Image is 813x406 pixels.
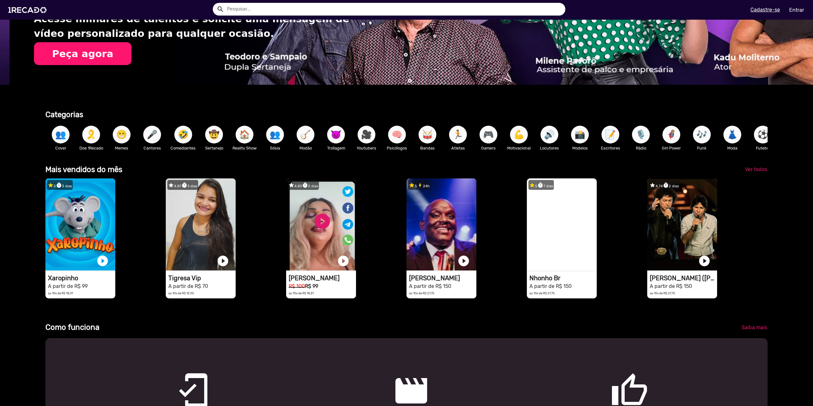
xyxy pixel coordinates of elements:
[610,372,618,379] mat-icon: thumb_up_outlined
[48,291,73,295] small: ou 10x de R$ 18,31
[214,3,225,14] button: Example home icon
[202,145,226,151] p: Sertanejo
[527,178,597,270] video: 1RECADO vídeos dedicados para fãs e empresas
[358,126,375,143] button: 🎥
[757,126,768,143] span: ⚽
[354,145,379,151] p: Youtubers
[529,291,555,295] small: ou 10x de R$ 27,75
[742,324,767,330] span: Saiba mais
[480,126,497,143] button: 🎮
[289,291,314,295] small: ou 10x de R$ 18,31
[632,126,650,143] button: 🎙️
[529,283,572,289] small: A partir de R$ 150
[635,126,646,143] span: 🎙️
[48,274,115,282] h1: Xaropinho
[446,145,470,151] p: Atletas
[113,126,131,143] button: 😁
[720,145,744,151] p: Moda
[327,126,345,143] button: 😈
[270,126,280,143] span: 👥
[647,178,717,270] video: 1RECADO vídeos dedicados para fãs e empresas
[529,274,597,282] h1: Nhonho Br
[209,126,219,143] span: 🤠
[392,372,400,379] mat-icon: movie
[324,145,348,151] p: Trollagem
[263,145,287,151] p: Sósia
[514,126,524,143] span: 💪
[166,178,236,270] video: 1RECADO vídeos dedicados para fãs e empresas
[45,165,122,174] b: Mais vendidos do mês
[650,291,675,295] small: ou 10x de R$ 27,75
[205,126,223,143] button: 🤠
[666,126,677,143] span: 🦸‍♀️
[168,283,208,289] small: A partir de R$ 70
[578,255,590,267] a: play_circle_filled
[662,126,680,143] button: 🦸‍♀️
[266,126,284,143] button: 👥
[696,126,707,143] span: 🎶
[541,126,558,143] button: 🔊
[331,126,341,143] span: 😈
[168,291,194,295] small: ou 10x de R$ 12,95
[289,283,305,289] small: R$ 100
[406,178,476,270] video: 1RECADO vídeos dedicados para fãs e empresas
[140,145,164,151] p: Cantores
[476,145,501,151] p: Gamers
[751,145,775,151] p: Futebol
[217,5,224,13] mat-icon: Example home icon
[409,274,476,282] h1: [PERSON_NAME]
[297,126,314,143] button: 🪕
[693,126,711,143] button: 🎶
[745,166,767,172] span: Ver todos
[698,255,711,267] a: play_circle_filled
[605,126,616,143] span: 📝
[293,145,318,151] p: Modão
[385,145,409,151] p: Psicólogos
[727,126,738,143] span: 👗
[723,126,741,143] button: 👗
[305,283,318,289] b: R$ 99
[750,7,780,13] u: Cadastre-se
[82,126,100,143] button: 🎗️
[537,145,561,151] p: Locutores
[409,283,451,289] small: A partir de R$ 150
[217,255,229,267] a: play_circle_filled
[48,283,88,289] small: A partir de R$ 99
[289,274,356,282] h1: [PERSON_NAME]
[168,274,236,282] h1: Tigresa Vip
[659,145,683,151] p: Girl Power
[147,126,158,143] span: 🎤
[415,145,440,151] p: Bandas
[300,126,311,143] span: 🪕
[86,126,97,143] span: 🎗️
[388,126,406,143] button: 🧠
[483,126,494,143] span: 🎮
[361,126,372,143] span: 🎥
[449,126,467,143] button: 🏃
[45,110,83,119] b: Categorias
[96,255,109,267] a: play_circle_filled
[174,372,182,379] mat-icon: mobile_friendly
[239,126,250,143] span: 🏠
[34,42,131,65] button: Peça agora
[392,126,402,143] span: 🧠
[574,126,585,143] span: 📸
[568,145,592,151] p: Modelos
[453,126,463,143] span: 🏃
[507,145,531,151] p: Motivacional
[690,145,714,151] p: Funk
[510,126,528,143] button: 💪
[754,126,772,143] button: ⚽
[222,3,565,16] input: Pesquisar...
[116,126,127,143] span: 😁
[601,126,619,143] button: 📝
[232,145,257,151] p: Reality Show
[49,145,73,151] p: Cover
[419,126,436,143] button: 🥁
[544,126,555,143] span: 🔊
[143,126,161,143] button: 🎤
[629,145,653,151] p: Rádio
[45,323,99,332] b: Como funciona
[178,126,189,143] span: 🤣
[598,145,622,151] p: Escritores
